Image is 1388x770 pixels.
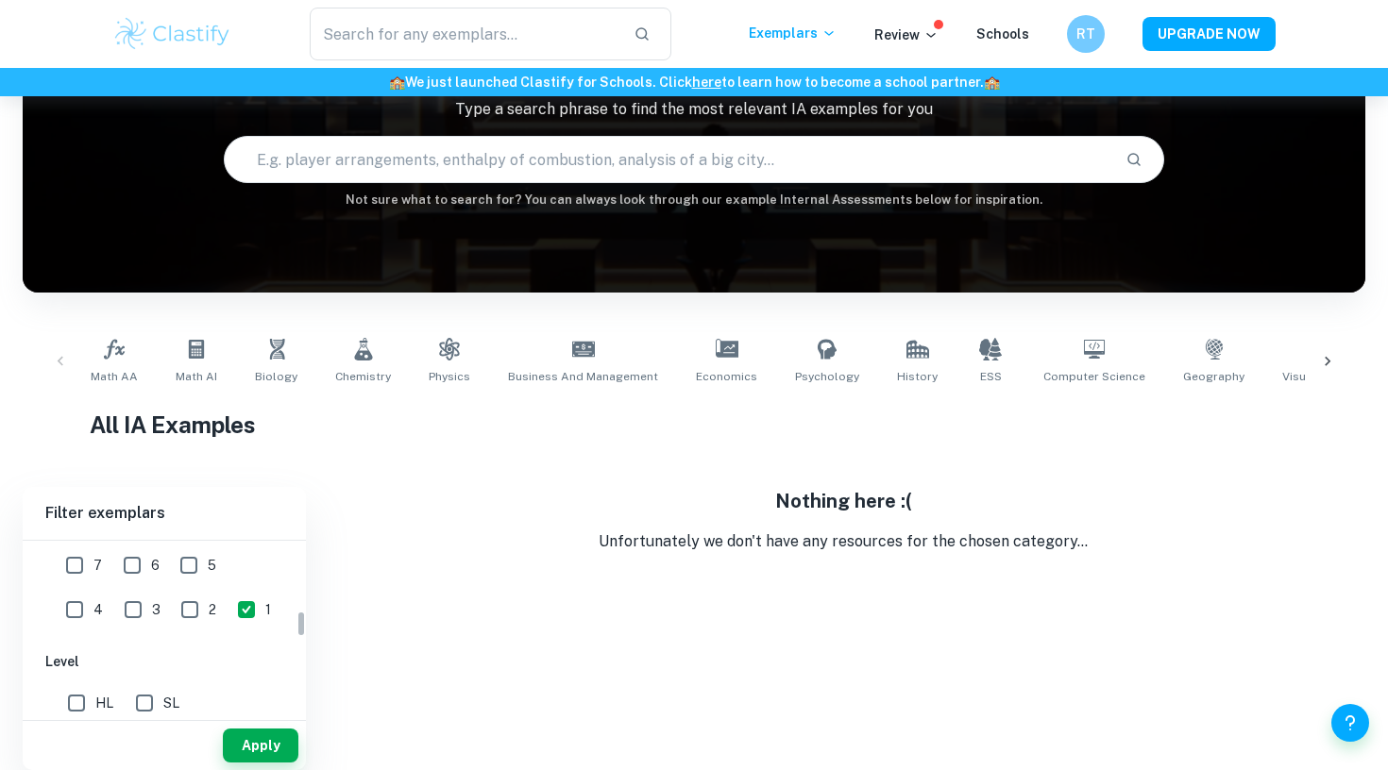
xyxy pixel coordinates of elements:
span: Physics [429,368,470,385]
span: 5 [208,555,216,576]
span: Geography [1183,368,1244,385]
span: 🏫 [984,75,1000,90]
h6: We just launched Clastify for Schools. Click to learn how to become a school partner. [4,72,1384,92]
h6: Level [45,651,283,672]
button: Apply [223,728,298,762]
button: RT [1067,15,1105,53]
span: Math AA [91,368,138,385]
p: Unfortunately we don't have any resources for the chosen category... [321,530,1365,553]
span: Computer Science [1043,368,1145,385]
span: 7 [93,555,102,576]
h6: Filter exemplars [23,487,306,540]
p: Review [874,25,939,45]
span: Economics [696,368,757,385]
button: UPGRADE NOW [1143,17,1276,51]
span: Business and Management [508,368,658,385]
h6: Not sure what to search for? You can always look through our example Internal Assessments below f... [23,191,1365,209]
span: History [897,368,938,385]
h6: RT [1075,24,1097,44]
span: Math AI [176,368,217,385]
h5: Nothing here :( [321,487,1365,515]
span: 3 [152,599,161,620]
span: 2 [209,599,216,620]
input: E.g. player arrangements, enthalpy of combustion, analysis of a big city... [225,133,1109,186]
span: Biology [255,368,297,385]
p: Exemplars [749,23,837,43]
p: Type a search phrase to find the most relevant IA examples for you [23,98,1365,121]
a: Schools [976,26,1029,42]
span: Psychology [795,368,859,385]
span: Chemistry [335,368,391,385]
span: 1 [265,599,271,620]
span: 6 [151,555,160,576]
a: here [692,75,721,90]
span: 4 [93,599,103,620]
span: SL [163,693,179,713]
span: HL [95,693,113,713]
button: Help and Feedback [1331,704,1369,742]
input: Search for any exemplars... [310,8,618,60]
h1: All IA Examples [90,408,1298,442]
img: Clastify logo [112,15,232,53]
span: ESS [980,368,1002,385]
span: 🏫 [389,75,405,90]
button: Search [1118,143,1150,176]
